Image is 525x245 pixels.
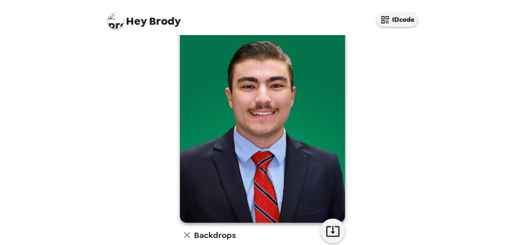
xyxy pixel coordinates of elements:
[107,12,124,29] img: profile pic
[107,8,181,27] span: Brody
[194,229,236,242] h6: Backdrops
[126,14,147,28] span: Hey
[180,16,345,223] img: user
[376,12,418,27] button: IDcode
